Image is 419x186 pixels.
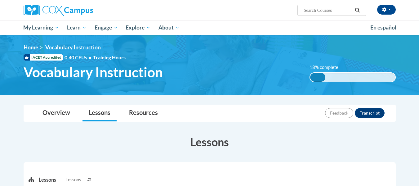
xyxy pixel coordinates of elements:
[24,5,93,16] img: Cox Campus
[370,24,396,31] span: En español
[126,24,150,31] span: Explore
[377,5,396,15] button: Account Settings
[325,108,353,118] button: Feedback
[303,7,353,14] input: Search Courses
[24,134,396,150] h3: Lessons
[89,54,91,60] span: •
[82,105,117,121] a: Lessons
[45,44,101,51] span: Vocabulary Instruction
[24,44,38,51] a: Home
[158,24,180,31] span: About
[123,105,164,121] a: Resources
[366,21,400,34] a: En español
[122,20,154,35] a: Explore
[39,176,56,183] p: Lessons
[93,54,126,60] span: Training Hours
[14,20,405,35] div: Main menu
[23,24,59,31] span: My Learning
[24,64,163,80] span: Vocabulary Instruction
[353,7,362,14] button: Search
[310,64,345,71] label: 18% complete
[24,5,141,16] a: Cox Campus
[154,20,184,35] a: About
[65,176,81,183] span: Lessons
[20,20,63,35] a: My Learning
[355,108,385,118] button: Transcript
[24,54,63,61] span: IACET Accredited
[63,20,91,35] a: Learn
[310,73,325,82] div: 18% complete
[95,24,118,31] span: Engage
[36,105,76,121] a: Overview
[67,24,87,31] span: Learn
[91,20,122,35] a: Engage
[65,54,93,61] span: 0.40 CEUs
